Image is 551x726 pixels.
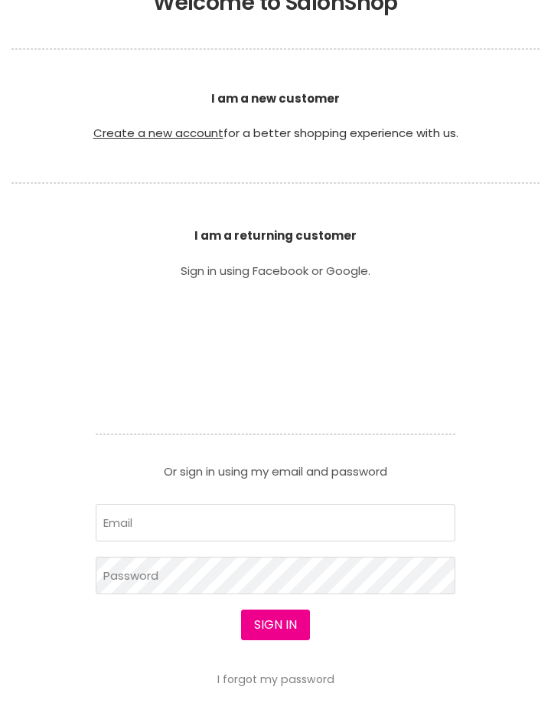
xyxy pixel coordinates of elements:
[217,672,334,687] a: I forgot my password
[482,662,536,711] iframe: Gorgias live chat messenger
[241,610,310,640] button: Sign in
[211,90,340,106] b: I am a new customer
[11,56,540,177] p: for a better shopping experience with us.
[96,297,455,412] iframe: Social Login Buttons
[96,454,455,477] p: Or sign in using my email and password
[194,227,357,244] b: I am a returning customer
[93,125,223,141] a: Create a new account
[96,265,455,276] p: Sign in using Facebook or Google.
